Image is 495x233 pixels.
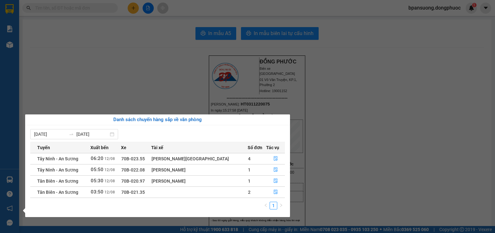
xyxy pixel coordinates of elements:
[121,190,145,195] span: 70B-021.35
[151,144,163,151] span: Tài xế
[37,178,78,184] span: Tân Biên - An Sương
[248,144,262,151] span: Số đơn
[104,179,115,183] span: 12/08
[69,132,74,137] span: swap-right
[121,156,145,161] span: 70B-023.55
[104,157,115,161] span: 12/08
[266,165,285,175] button: file-done
[69,132,74,137] span: to
[91,178,103,184] span: 05:30
[90,144,109,151] span: Xuất bến
[266,187,285,197] button: file-done
[37,144,50,151] span: Tuyến
[264,203,268,207] span: left
[91,189,103,195] span: 03:50
[104,190,115,194] span: 12/08
[266,154,285,164] button: file-done
[273,178,278,184] span: file-done
[248,190,251,195] span: 2
[277,202,285,209] li: Next Page
[37,156,78,161] span: Tây Ninh - An Sương
[262,202,270,209] li: Previous Page
[266,144,279,151] span: Tác vụ
[152,155,248,162] div: [PERSON_NAME][GEOGRAPHIC_DATA]
[91,167,103,172] span: 05:50
[121,167,145,172] span: 70B-022.08
[76,131,109,138] input: Đến ngày
[91,156,103,161] span: 06:20
[37,190,78,195] span: Tân Biên - An Sương
[30,116,285,124] div: Danh sách chuyến hàng sắp về văn phòng
[266,176,285,186] button: file-done
[270,202,277,209] a: 1
[248,167,251,172] span: 1
[273,167,278,172] span: file-done
[273,190,278,195] span: file-done
[279,203,283,207] span: right
[121,144,126,151] span: Xe
[34,131,66,138] input: Từ ngày
[248,156,251,161] span: 4
[262,202,270,209] button: left
[104,168,115,172] span: 12/08
[273,156,278,161] span: file-done
[152,178,248,185] div: [PERSON_NAME]
[37,167,78,172] span: Tây Ninh - An Sương
[152,166,248,173] div: [PERSON_NAME]
[121,178,145,184] span: 70B-020.97
[277,202,285,209] button: right
[248,178,251,184] span: 1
